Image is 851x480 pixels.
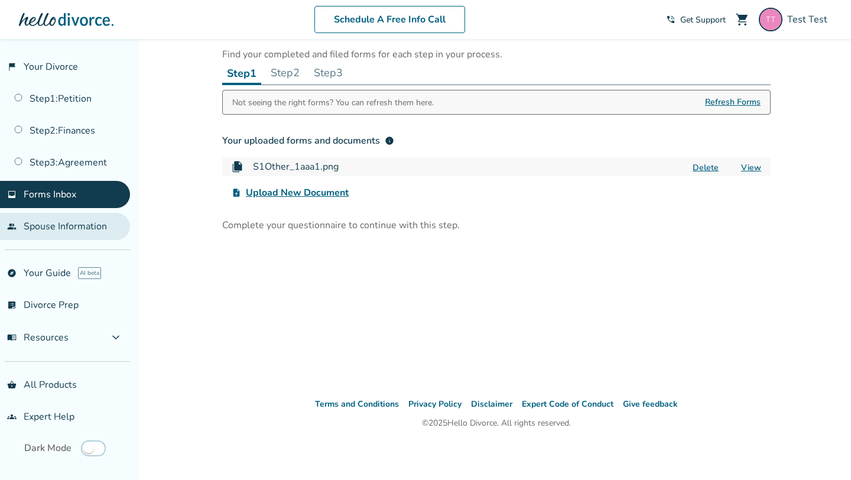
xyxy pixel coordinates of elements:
[623,397,678,411] li: Give feedback
[232,188,241,197] span: upload_file
[222,134,394,148] div: Your uploaded forms and documents
[78,267,101,279] span: AI beta
[792,423,851,480] iframe: Chat Widget
[314,6,465,33] a: Schedule A Free Info Call
[7,268,17,278] span: explore
[253,160,339,174] h4: S1Other_1aaa1.png
[109,330,123,345] span: expand_more
[7,62,17,72] span: flag_2
[7,333,17,342] span: menu_book
[522,398,613,410] a: Expert Code of Conduct
[7,300,17,310] span: list_alt_check
[666,15,675,24] span: phone_in_talk
[7,222,17,231] span: people
[222,48,771,61] p: Find your completed and filed forms for each step in your process.
[741,162,761,173] a: View
[266,61,304,85] button: Step2
[689,161,722,174] button: Delete
[232,90,434,114] div: Not seeing the right forms? You can refresh them here.
[7,380,17,390] span: shopping_basket
[787,13,832,26] span: Test Test
[7,190,17,199] span: inbox
[385,136,394,145] span: info
[315,398,399,410] a: Terms and Conditions
[735,12,749,27] span: shopping_cart
[309,61,347,85] button: Step3
[666,14,726,25] a: phone_in_talkGet Support
[705,90,761,114] span: Refresh Forms
[759,8,782,31] img: cahodix615@noidem.com
[246,186,349,200] span: Upload New Document
[232,161,243,173] span: file_copy
[408,398,462,410] a: Privacy Policy
[422,416,571,430] div: © 2025 Hello Divorce. All rights reserved.
[24,188,76,201] span: Forms Inbox
[7,412,17,421] span: groups
[471,397,512,411] li: Disclaimer
[222,219,771,232] div: Complete your questionnaire to continue with this step.
[680,14,726,25] span: Get Support
[222,61,261,85] button: Step1
[7,331,69,344] span: Resources
[24,442,72,455] span: Dark Mode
